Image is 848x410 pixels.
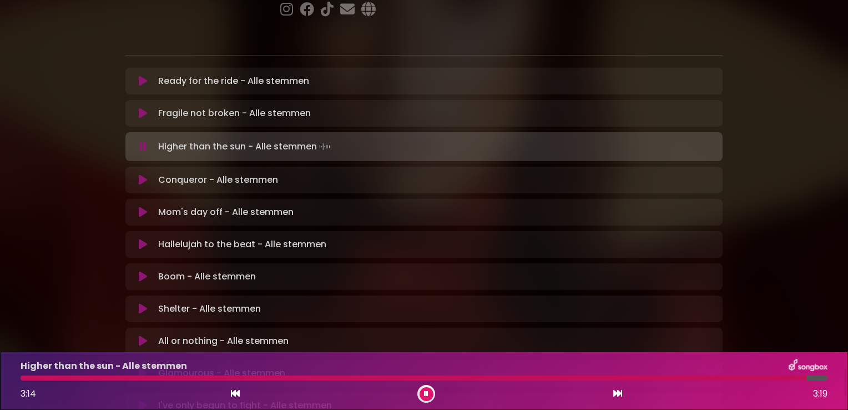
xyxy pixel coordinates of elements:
[158,173,278,187] p: Conqueror - Alle stemmen
[789,359,827,373] img: songbox-logo-white.png
[158,270,256,283] p: Boom - Alle stemmen
[158,238,326,251] p: Hallelujah to the beat - Alle stemmen
[158,107,311,120] p: Fragile not broken - Alle stemmen
[21,359,187,373] p: Higher than the sun - Alle stemmen
[158,74,309,88] p: Ready for the ride - Alle stemmen
[21,387,36,400] span: 3:14
[813,387,827,401] span: 3:19
[158,139,332,154] p: Higher than the sun - Alle stemmen
[158,334,289,348] p: All or nothing - Alle stemmen
[158,302,261,316] p: Shelter - Alle stemmen
[317,139,332,154] img: waveform4.gif
[158,206,294,219] p: Mom's day off - Alle stemmen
